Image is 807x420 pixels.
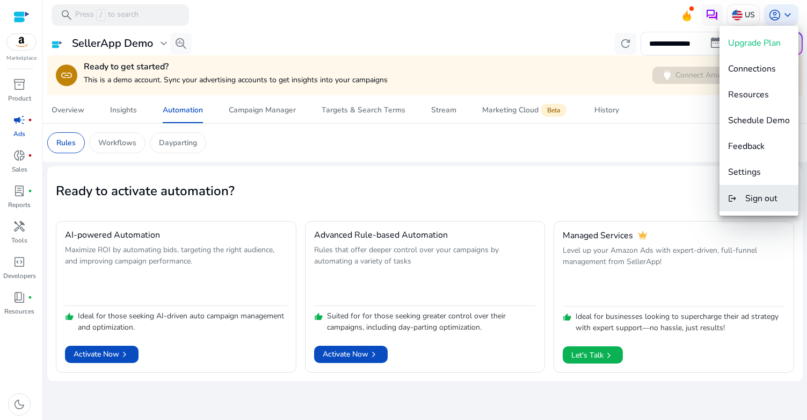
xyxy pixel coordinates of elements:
span: Schedule Demo [728,115,790,126]
span: Upgrade Plan [728,37,781,49]
mat-icon: logout [728,192,737,205]
span: Resources [728,89,769,101]
span: Feedback [728,140,765,152]
span: Sign out [745,193,777,204]
span: Settings [728,166,761,178]
span: Connections [728,63,776,75]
